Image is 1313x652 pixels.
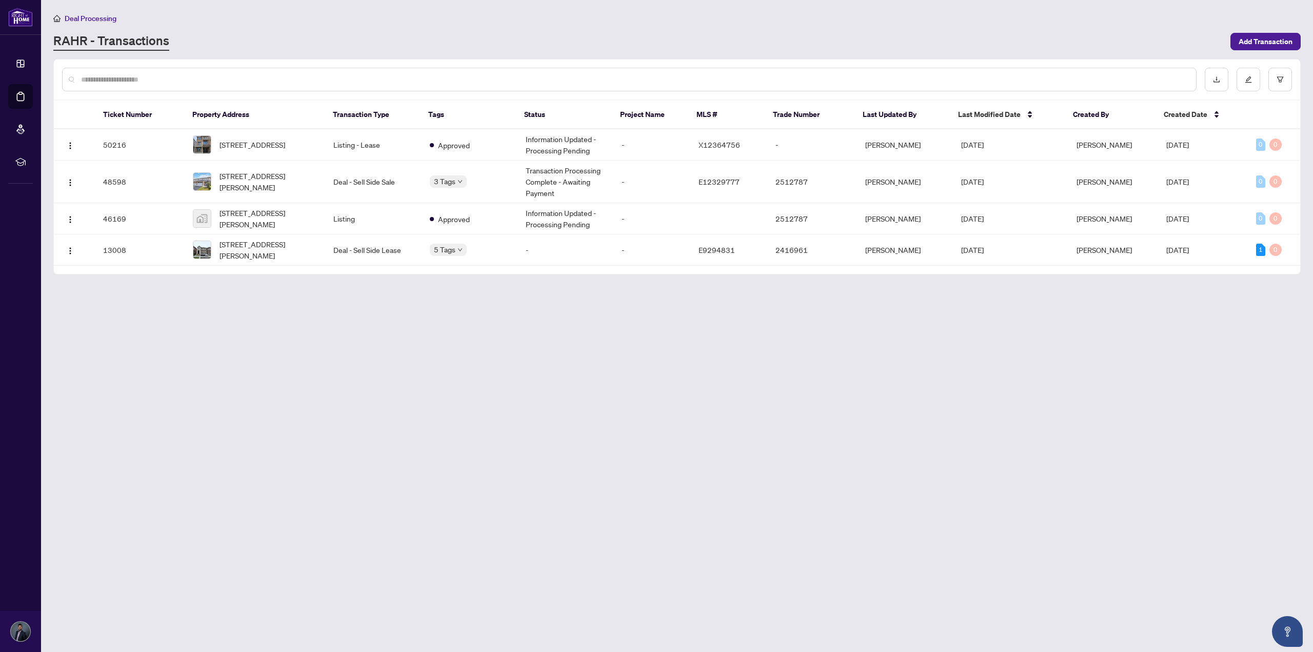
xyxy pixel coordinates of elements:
button: download [1205,68,1228,91]
th: Last Modified Date [950,101,1065,129]
span: Approved [438,213,470,225]
td: - [518,234,613,266]
span: 5 Tags [434,244,455,255]
th: Transaction Type [325,101,421,129]
span: E9294831 [699,245,735,254]
button: Logo [62,136,78,153]
th: Created Date [1156,101,1245,129]
div: 1 [1256,244,1265,256]
th: Tags [420,101,516,129]
td: 46169 [95,203,185,234]
span: [STREET_ADDRESS] [220,139,285,150]
span: Deal Processing [65,14,116,23]
div: 0 [1269,139,1282,151]
th: MLS # [688,101,765,129]
button: Logo [62,210,78,227]
div: 0 [1256,212,1265,225]
img: thumbnail-img [193,210,211,227]
th: Project Name [612,101,688,129]
button: Add Transaction [1230,33,1301,50]
td: 2416961 [767,234,857,266]
th: Property Address [184,101,325,129]
th: Status [516,101,612,129]
div: 0 [1256,175,1265,188]
span: [STREET_ADDRESS][PERSON_NAME] [220,207,317,230]
span: [DATE] [961,245,984,254]
td: [PERSON_NAME] [857,161,953,203]
th: Trade Number [765,101,854,129]
span: down [457,179,463,184]
td: - [613,234,690,266]
td: Deal - Sell Side Lease [325,234,421,266]
span: [DATE] [1166,214,1189,223]
td: [PERSON_NAME] [857,203,953,234]
span: [STREET_ADDRESS][PERSON_NAME] [220,239,317,261]
div: 0 [1256,139,1265,151]
div: 0 [1269,175,1282,188]
span: [DATE] [1166,177,1189,186]
span: down [457,247,463,252]
span: filter [1277,76,1284,83]
span: [PERSON_NAME] [1077,214,1132,223]
span: X12364756 [699,140,740,149]
button: edit [1237,68,1260,91]
td: 2512787 [767,203,857,234]
td: - [613,129,690,161]
button: Logo [62,242,78,258]
td: Listing - Lease [325,129,421,161]
td: - [767,129,857,161]
div: 0 [1269,212,1282,225]
td: Transaction Processing Complete - Awaiting Payment [518,161,613,203]
button: Logo [62,173,78,190]
td: - [613,161,690,203]
span: download [1213,76,1220,83]
span: Add Transaction [1239,33,1292,50]
span: [DATE] [961,140,984,149]
td: [PERSON_NAME] [857,129,953,161]
a: RAHR - Transactions [53,32,169,51]
img: Profile Icon [11,622,30,641]
button: filter [1268,68,1292,91]
button: Open asap [1272,616,1303,647]
th: Last Updated By [854,101,950,129]
img: logo [8,8,33,27]
td: - [613,203,690,234]
td: Information Updated - Processing Pending [518,203,613,234]
span: Approved [438,140,470,151]
span: [PERSON_NAME] [1077,140,1132,149]
img: thumbnail-img [193,241,211,259]
img: Logo [66,215,74,224]
td: [PERSON_NAME] [857,234,953,266]
img: Logo [66,247,74,255]
th: Created By [1065,101,1156,129]
span: [DATE] [1166,245,1189,254]
td: Listing [325,203,421,234]
span: edit [1245,76,1252,83]
th: Ticket Number [95,101,184,129]
img: thumbnail-img [193,173,211,190]
td: 48598 [95,161,185,203]
span: home [53,15,61,22]
span: [DATE] [1166,140,1189,149]
span: Last Modified Date [958,109,1021,120]
td: Deal - Sell Side Sale [325,161,421,203]
td: 2512787 [767,161,857,203]
td: 50216 [95,129,185,161]
div: 0 [1269,244,1282,256]
span: [DATE] [961,177,984,186]
img: thumbnail-img [193,136,211,153]
img: Logo [66,179,74,187]
img: Logo [66,142,74,150]
td: Information Updated - Processing Pending [518,129,613,161]
span: [DATE] [961,214,984,223]
span: 3 Tags [434,175,455,187]
span: E12329777 [699,177,740,186]
span: [PERSON_NAME] [1077,245,1132,254]
span: [PERSON_NAME] [1077,177,1132,186]
span: Created Date [1164,109,1207,120]
td: 13008 [95,234,185,266]
span: [STREET_ADDRESS][PERSON_NAME] [220,170,317,193]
